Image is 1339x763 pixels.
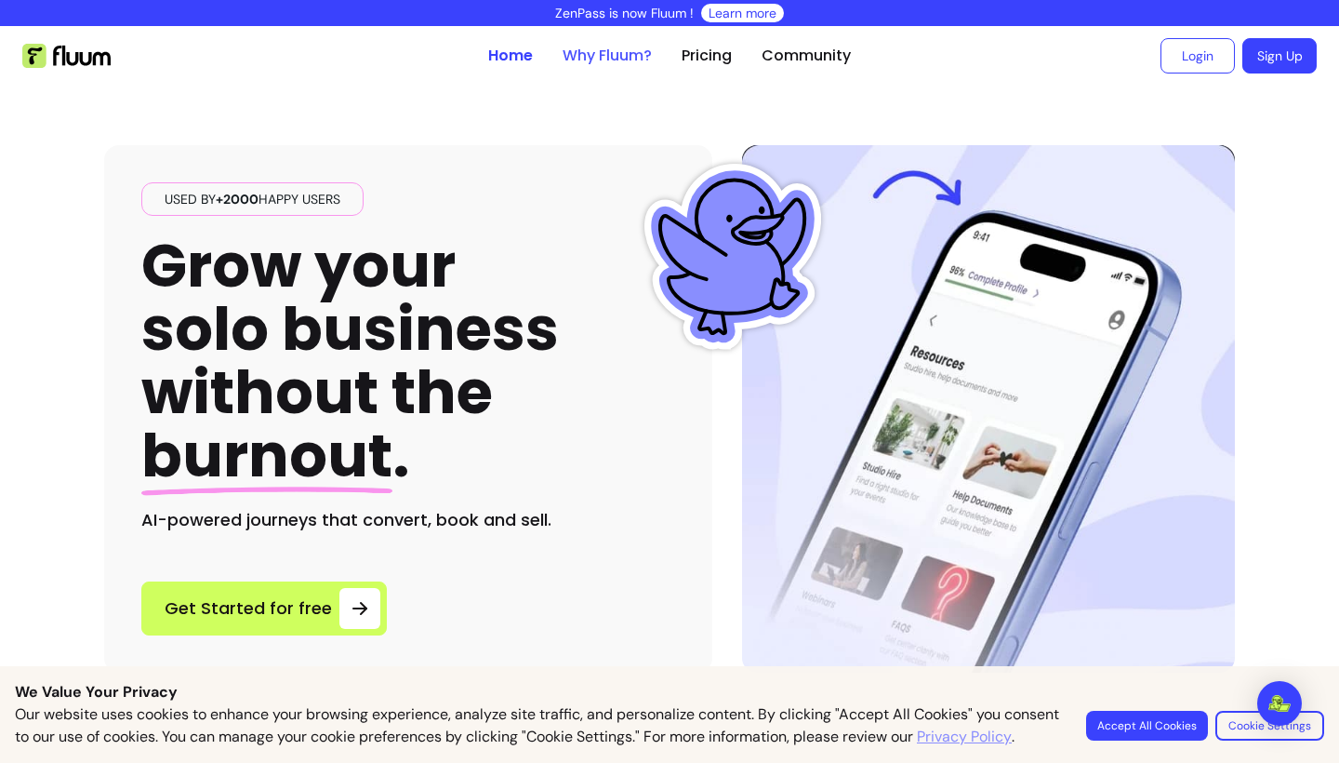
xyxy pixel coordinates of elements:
p: ZenPass is now Fluum ! [555,4,694,22]
a: Home [488,45,533,67]
a: Community [762,45,851,67]
span: burnout [141,414,392,497]
a: Sign Up [1242,38,1317,74]
h1: Grow your solo business without the . [141,234,559,489]
a: Get Started for free [141,582,387,636]
img: Hero [742,145,1235,673]
a: Why Fluum? [563,45,652,67]
a: Privacy Policy [917,726,1012,748]
p: Our website uses cookies to enhance your browsing experience, analyze site traffic, and personali... [15,703,1064,748]
span: Used by happy users [157,190,348,208]
span: Get Started for free [165,596,332,622]
h2: AI-powered journeys that convert, book and sell. [141,507,675,533]
a: Login [1160,38,1235,74]
a: Pricing [682,45,732,67]
span: +2000 [216,191,259,207]
img: Fluum Logo [22,44,111,68]
p: We Value Your Privacy [15,681,1324,703]
button: Accept All Cookies [1086,711,1208,741]
button: Cookie Settings [1215,711,1324,741]
img: Fluum Duck sticker [640,164,826,350]
a: Learn more [709,4,776,22]
div: Open Intercom Messenger [1257,681,1302,726]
